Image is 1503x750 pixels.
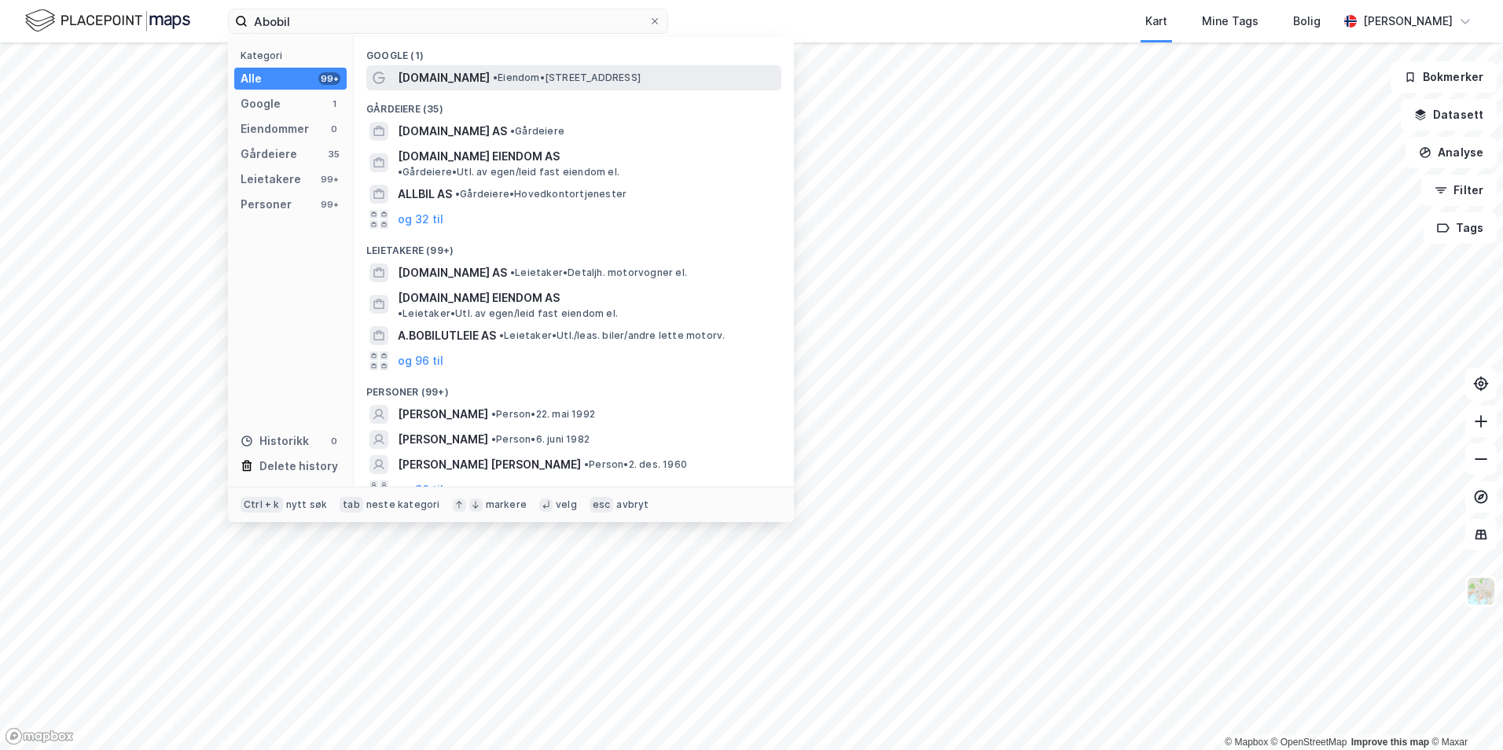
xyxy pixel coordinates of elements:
[398,263,507,282] span: [DOMAIN_NAME] AS
[616,498,649,511] div: avbryt
[510,125,515,137] span: •
[398,480,443,499] button: og 96 til
[1406,137,1497,168] button: Analyse
[493,72,498,83] span: •
[1225,737,1268,748] a: Mapbox
[318,173,340,186] div: 99+
[491,433,590,446] span: Person • 6. juni 1982
[354,90,794,119] div: Gårdeiere (35)
[1363,12,1453,31] div: [PERSON_NAME]
[398,122,507,141] span: [DOMAIN_NAME] AS
[455,188,627,200] span: Gårdeiere • Hovedkontortjenester
[25,7,190,35] img: logo.f888ab2527a4732fd821a326f86c7f29.svg
[1424,212,1497,244] button: Tags
[398,166,619,178] span: Gårdeiere • Utl. av egen/leid fast eiendom el.
[584,458,589,470] span: •
[1391,61,1497,93] button: Bokmerker
[455,188,460,200] span: •
[510,267,515,278] span: •
[491,433,496,445] span: •
[398,68,490,87] span: [DOMAIN_NAME]
[493,72,641,84] span: Eiendom • [STREET_ADDRESS]
[241,432,309,450] div: Historikk
[1466,576,1496,606] img: Z
[241,145,297,164] div: Gårdeiere
[398,455,581,474] span: [PERSON_NAME] [PERSON_NAME]
[1424,675,1503,750] iframe: Chat Widget
[1351,737,1429,748] a: Improve this map
[1271,737,1347,748] a: OpenStreetMap
[491,408,595,421] span: Person • 22. mai 1992
[328,97,340,110] div: 1
[398,405,488,424] span: [PERSON_NAME]
[5,727,74,745] a: Mapbox homepage
[241,170,301,189] div: Leietakere
[398,326,496,345] span: A.BOBILUTLEIE AS
[398,430,488,449] span: [PERSON_NAME]
[1421,175,1497,206] button: Filter
[556,498,577,511] div: velg
[486,498,527,511] div: markere
[366,498,440,511] div: neste kategori
[510,267,687,279] span: Leietaker • Detaljh. motorvogner el.
[398,185,452,204] span: ALLBIL AS
[328,148,340,160] div: 35
[241,497,283,513] div: Ctrl + k
[398,289,560,307] span: [DOMAIN_NAME] EIENDOM AS
[398,210,443,229] button: og 32 til
[584,458,687,471] span: Person • 2. des. 1960
[354,373,794,402] div: Personer (99+)
[241,50,347,61] div: Kategori
[241,119,309,138] div: Eiendommer
[1202,12,1259,31] div: Mine Tags
[510,125,564,138] span: Gårdeiere
[241,94,281,113] div: Google
[398,147,560,166] span: [DOMAIN_NAME] EIENDOM AS
[328,435,340,447] div: 0
[340,497,363,513] div: tab
[499,329,504,341] span: •
[398,351,443,370] button: og 96 til
[1145,12,1167,31] div: Kart
[499,329,725,342] span: Leietaker • Utl./leas. biler/andre lette motorv.
[1293,12,1321,31] div: Bolig
[354,232,794,260] div: Leietakere (99+)
[398,307,402,319] span: •
[248,9,649,33] input: Søk på adresse, matrikkel, gårdeiere, leietakere eller personer
[318,198,340,211] div: 99+
[259,457,338,476] div: Delete history
[318,72,340,85] div: 99+
[1401,99,1497,131] button: Datasett
[398,307,618,320] span: Leietaker • Utl. av egen/leid fast eiendom el.
[241,69,262,88] div: Alle
[354,37,794,65] div: Google (1)
[398,166,402,178] span: •
[286,498,328,511] div: nytt søk
[590,497,614,513] div: esc
[328,123,340,135] div: 0
[491,408,496,420] span: •
[241,195,292,214] div: Personer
